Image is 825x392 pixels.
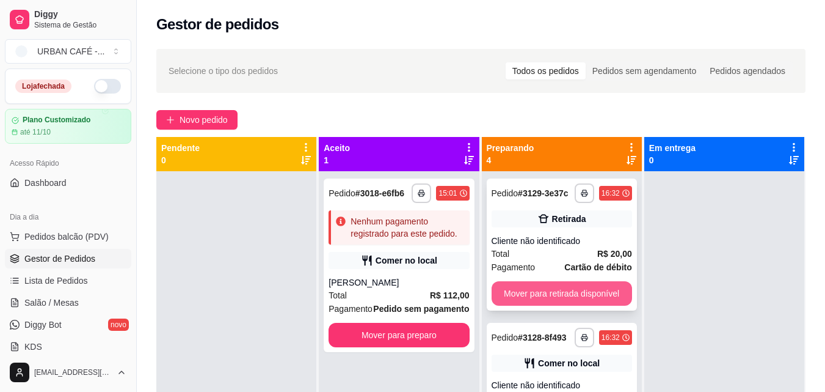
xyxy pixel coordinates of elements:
[161,142,200,154] p: Pendente
[492,379,632,391] div: Cliente não identificado
[324,142,350,154] p: Aceito
[601,188,620,198] div: 16:32
[24,253,95,265] span: Gestor de Pedidos
[492,281,632,306] button: Mover para retirada disponível
[5,207,131,227] div: Dia a dia
[329,302,373,316] span: Pagamento
[20,127,51,137] article: até 11/10
[564,262,631,272] strong: Cartão de débito
[351,215,464,240] div: Nenhum pagamento registrado para este pedido.
[34,20,126,30] span: Sistema de Gestão
[487,142,534,154] p: Preparando
[506,62,586,80] div: Todos os pedidos
[5,153,131,173] div: Acesso Rápido
[37,45,104,57] div: URBAN CAFÉ - ...
[24,297,79,309] span: Salão / Mesas
[5,315,131,335] a: Diggy Botnovo
[430,290,470,300] strong: R$ 112,00
[492,188,518,198] span: Pedido
[5,173,131,193] a: Dashboard
[703,62,792,80] div: Pedidos agendados
[373,304,469,314] strong: Pedido sem pagamento
[601,333,620,342] div: 16:32
[329,188,355,198] span: Pedido
[552,213,586,225] div: Retirada
[329,276,469,289] div: [PERSON_NAME]
[597,249,632,259] strong: R$ 20,00
[492,247,510,261] span: Total
[492,333,518,342] span: Pedido
[169,64,278,78] span: Selecione o tipo dos pedidos
[15,80,71,93] div: Loja fechada
[5,227,131,246] button: Pedidos balcão (PDV)
[329,289,347,302] span: Total
[34,368,112,377] span: [EMAIL_ADDRESS][DOMAIN_NAME]
[329,323,469,347] button: Mover para preparo
[5,249,131,268] a: Gestor de Pedidos
[166,116,175,124] span: plus
[161,154,200,166] p: 0
[5,271,131,290] a: Lista de Pedidos
[24,275,88,287] span: Lista de Pedidos
[24,341,42,353] span: KDS
[5,5,131,34] a: DiggySistema de Gestão
[5,337,131,357] a: KDS
[649,154,696,166] p: 0
[324,154,350,166] p: 1
[492,261,536,274] span: Pagamento
[586,62,703,80] div: Pedidos sem agendamento
[5,358,131,387] button: [EMAIL_ADDRESS][DOMAIN_NAME]
[24,319,62,331] span: Diggy Bot
[23,116,90,125] article: Plano Customizado
[5,293,131,312] a: Salão / Mesas
[518,333,566,342] strong: # 3128-8f493
[156,15,279,34] h2: Gestor de pedidos
[34,9,126,20] span: Diggy
[24,177,67,189] span: Dashboard
[649,142,696,154] p: Em entrega
[94,79,121,94] button: Alterar Status
[518,188,569,198] strong: # 3129-3e37c
[438,188,457,198] div: 15:01
[355,188,404,198] strong: # 3018-e6fb6
[538,357,600,369] div: Comer no local
[24,231,109,243] span: Pedidos balcão (PDV)
[487,154,534,166] p: 4
[5,39,131,64] button: Select a team
[492,235,632,247] div: Cliente não identificado
[180,113,228,127] span: Novo pedido
[376,254,437,267] div: Comer no local
[5,109,131,144] a: Plano Customizadoaté 11/10
[156,110,238,130] button: Novo pedido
